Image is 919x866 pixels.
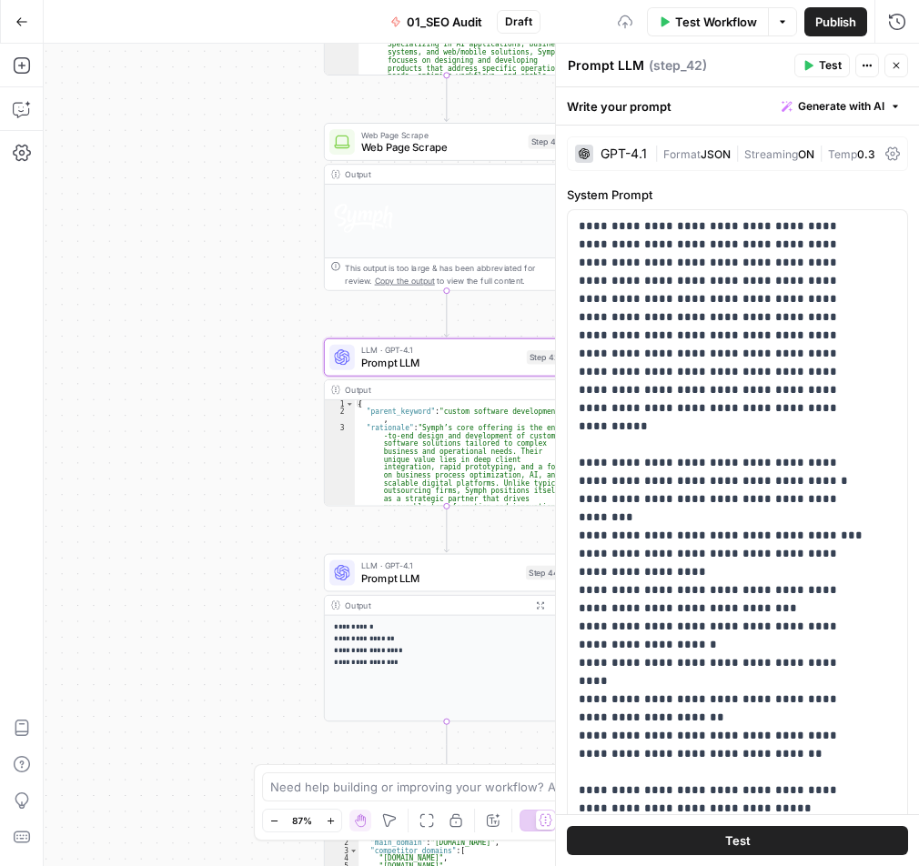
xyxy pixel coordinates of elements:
[828,147,857,161] span: Temp
[361,355,520,370] span: Prompt LLM
[361,559,520,572] span: LLM · GPT-4.1
[361,570,520,586] span: Prompt LLM
[325,400,355,408] div: 1
[649,56,707,75] span: ( step_42 )
[325,424,355,535] div: 3
[325,847,359,855] div: 3
[444,76,449,121] g: Edge from step_1 to step_41
[349,847,359,855] span: Toggle code folding, rows 3 through 8
[815,13,856,31] span: Publish
[556,87,919,125] div: Write your prompt
[819,57,842,74] span: Test
[444,291,449,337] g: Edge from step_41 to step_42
[804,7,867,36] button: Publish
[325,408,355,423] div: 2
[345,261,562,287] div: This output is too large & has been abbreviated for review. to view the full content.
[325,1,359,120] div: 5
[701,147,731,161] span: JSON
[675,13,757,31] span: Test Workflow
[407,13,482,31] span: 01_SEO Audit
[379,7,493,36] button: 01_SEO Audit
[798,98,884,115] span: Generate with AI
[568,56,644,75] textarea: Prompt LLM
[798,147,814,161] span: ON
[361,344,520,357] span: LLM · GPT-4.1
[444,506,449,551] g: Edge from step_42 to step_44
[654,144,663,162] span: |
[744,147,798,161] span: Streaming
[361,128,522,141] span: Web Page Scrape
[857,147,875,161] span: 0.3
[725,831,751,850] span: Test
[324,123,570,291] div: Web Page ScrapeWeb Page ScrapeStep 41OutputThis output is too large & has been abbreviated for re...
[444,721,449,767] g: Edge from step_44 to step_10
[325,839,359,847] div: 2
[774,95,908,118] button: Generate with AI
[814,144,828,162] span: |
[527,350,562,365] div: Step 42
[526,566,562,580] div: Step 44
[794,54,850,77] button: Test
[324,338,570,507] div: LLM · GPT-4.1Prompt LLMStep 42Output{ "parent_keyword":"custom software development" , "rationale...
[361,139,522,155] span: Web Page Scrape
[731,144,744,162] span: |
[325,854,359,862] div: 4
[647,7,768,36] button: Test Workflow
[345,168,544,181] div: Output
[601,147,647,160] div: GPT-4.1
[663,147,701,161] span: Format
[345,400,354,408] span: Toggle code folding, rows 1 through 9
[528,135,561,149] div: Step 41
[567,186,908,204] label: System Prompt
[505,14,532,30] span: Draft
[292,813,312,828] span: 87%
[375,276,435,285] span: Copy the output
[567,826,908,855] button: Test
[345,599,525,611] div: Output
[345,383,544,396] div: Output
